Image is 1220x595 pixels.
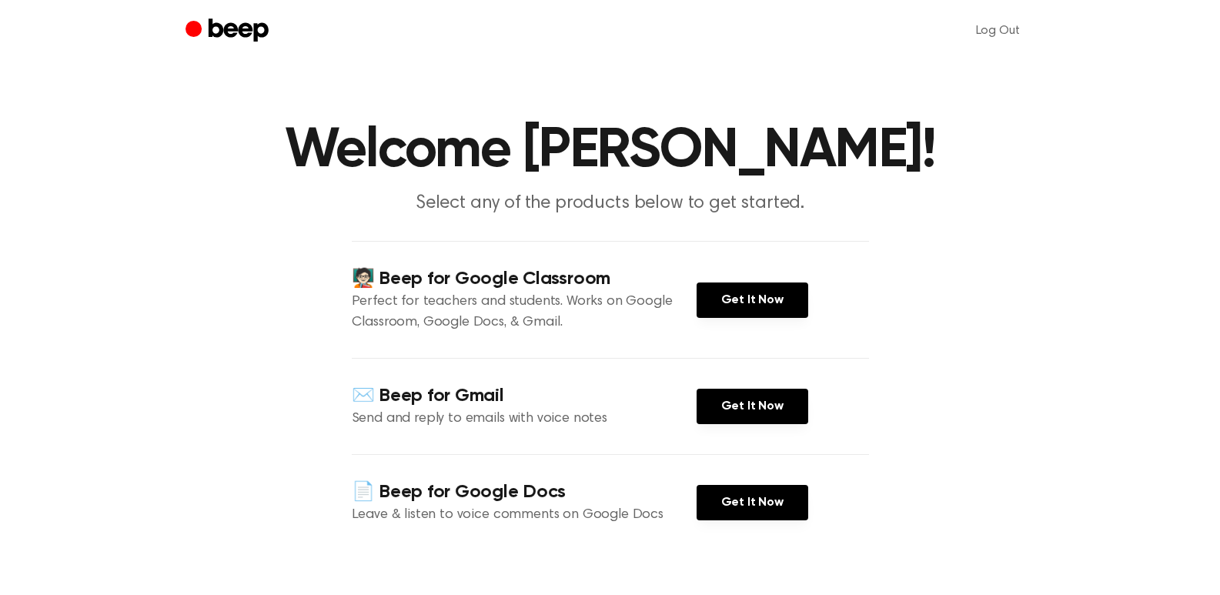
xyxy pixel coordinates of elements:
[216,123,1004,179] h1: Welcome [PERSON_NAME]!
[315,191,906,216] p: Select any of the products below to get started.
[352,409,697,430] p: Send and reply to emails with voice notes
[352,266,697,292] h4: 🧑🏻‍🏫 Beep for Google Classroom
[697,282,808,318] a: Get It Now
[697,485,808,520] a: Get It Now
[352,480,697,505] h4: 📄 Beep for Google Docs
[352,505,697,526] p: Leave & listen to voice comments on Google Docs
[352,383,697,409] h4: ✉️ Beep for Gmail
[352,292,697,333] p: Perfect for teachers and students. Works on Google Classroom, Google Docs, & Gmail.
[961,12,1035,49] a: Log Out
[697,389,808,424] a: Get It Now
[186,16,272,46] a: Beep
